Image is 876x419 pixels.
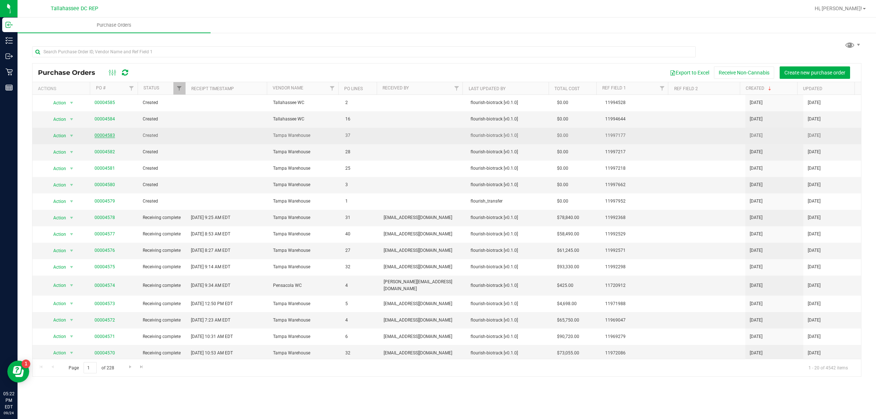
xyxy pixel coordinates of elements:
[143,198,182,205] span: Created
[47,262,66,272] span: Action
[750,264,762,270] span: [DATE]
[750,181,762,188] span: [DATE]
[345,214,375,221] span: 31
[470,231,549,238] span: flourish-biotrack [v0.1.0]
[326,82,338,95] a: Filter
[780,66,850,79] button: Create new purchase order
[143,99,182,106] span: Created
[750,198,762,205] span: [DATE]
[191,264,230,270] span: [DATE] 9:14 AM EDT
[750,317,762,324] span: [DATE]
[95,199,115,204] a: 00004579
[273,247,337,254] span: Tampa Warehouse
[808,333,821,340] span: [DATE]
[47,348,66,358] span: Action
[5,37,13,44] inline-svg: Inventory
[605,264,669,270] span: 11992298
[273,85,303,91] a: Vendor Name
[95,166,115,171] a: 00004581
[557,214,579,221] span: $78,840.00
[750,247,762,254] span: [DATE]
[605,149,669,155] span: 11997217
[750,300,762,307] span: [DATE]
[808,264,821,270] span: [DATE]
[51,5,98,12] span: Tallahassee DC REP
[38,86,87,91] div: Actions
[67,147,76,157] span: select
[746,86,773,91] a: Created
[384,247,462,254] span: [EMAIL_ADDRESS][DOMAIN_NAME]
[384,300,462,307] span: [EMAIL_ADDRESS][DOMAIN_NAME]
[47,114,66,124] span: Action
[273,282,337,289] span: Pensacola WC
[47,299,66,309] span: Action
[143,116,182,123] span: Created
[125,362,135,372] a: Go to the next page
[750,333,762,340] span: [DATE]
[808,132,821,139] span: [DATE]
[470,149,549,155] span: flourish-biotrack [v0.1.0]
[656,82,668,95] a: Filter
[143,149,182,155] span: Created
[605,214,669,221] span: 11992368
[605,198,669,205] span: 11997952
[95,264,115,269] a: 00004575
[67,180,76,190] span: select
[126,82,138,95] a: Filter
[143,132,182,139] span: Created
[605,165,669,172] span: 11997218
[470,300,549,307] span: flourish-biotrack [v0.1.0]
[47,331,66,342] span: Action
[345,198,375,205] span: 1
[605,181,669,188] span: 11997662
[605,99,669,106] span: 11994528
[191,214,230,221] span: [DATE] 9:25 AM EDT
[95,133,115,138] a: 00004583
[557,116,568,123] span: $0.00
[47,213,66,223] span: Action
[143,85,159,91] a: Status
[273,165,337,172] span: Tampa Warehouse
[5,53,13,60] inline-svg: Outbound
[67,246,76,256] span: select
[344,86,363,91] a: PO Lines
[47,229,66,239] span: Action
[750,282,762,289] span: [DATE]
[143,282,182,289] span: Receiving complete
[3,410,14,416] p: 09/24
[557,181,568,188] span: $0.00
[38,69,103,77] span: Purchase Orders
[384,264,462,270] span: [EMAIL_ADDRESS][DOMAIN_NAME]
[47,280,66,291] span: Action
[557,317,579,324] span: $65,750.00
[605,317,669,324] span: 11969047
[67,299,76,309] span: select
[345,181,375,188] span: 3
[674,86,698,91] a: Ref Field 2
[95,283,115,288] a: 00004574
[557,282,573,289] span: $425.00
[605,282,669,289] span: 11720912
[750,132,762,139] span: [DATE]
[345,247,375,254] span: 27
[137,362,147,372] a: Go to the last page
[808,165,821,172] span: [DATE]
[384,278,462,292] span: [PERSON_NAME][EMAIL_ADDRESS][DOMAIN_NAME]
[67,280,76,291] span: select
[67,114,76,124] span: select
[808,214,821,221] span: [DATE]
[345,99,375,106] span: 2
[470,317,549,324] span: flourish-biotrack [v0.1.0]
[67,315,76,325] span: select
[470,165,549,172] span: flourish-biotrack [v0.1.0]
[173,82,185,95] a: Filter
[62,362,120,373] span: Page of 228
[345,116,375,123] span: 16
[383,85,409,91] a: Received By
[750,116,762,123] span: [DATE]
[750,214,762,221] span: [DATE]
[191,231,230,238] span: [DATE] 8:53 AM EDT
[750,99,762,106] span: [DATE]
[784,70,845,76] span: Create new purchase order
[191,282,230,289] span: [DATE] 9:34 AM EDT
